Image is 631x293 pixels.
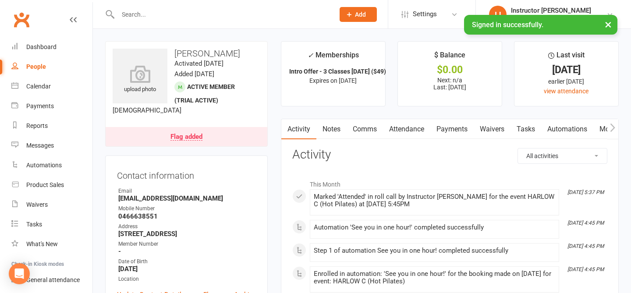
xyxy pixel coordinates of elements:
span: Add [355,11,366,18]
span: Settings [413,4,437,24]
div: Email [118,187,256,195]
div: Instructor [PERSON_NAME] [511,7,606,14]
a: Dashboard [11,37,92,57]
time: Added [DATE] [174,70,214,78]
div: General attendance [26,276,80,283]
a: Product Sales [11,175,92,195]
div: Location [118,275,256,283]
div: People [26,63,46,70]
a: Payments [430,119,474,139]
a: Payments [11,96,92,116]
a: Messages [11,136,92,155]
div: Harlow Hot Yoga, Pilates and Barre [511,14,606,22]
p: Next: n/a Last: [DATE] [406,77,494,91]
a: Comms [347,119,383,139]
i: [DATE] 4:45 PM [567,266,604,272]
div: Date of Birth [118,258,256,266]
div: Reports [26,122,48,129]
div: Calendar [26,83,51,90]
strong: 0466638551 [118,212,256,220]
div: Enrolled in automation: 'See you in one hour!' for the booking made on [DATE] for event: HARLOW C... [314,270,555,285]
input: Search... [115,8,328,21]
a: Automations [541,119,593,139]
strong: Intro Offer - 3 Classes [DATE] ($49) [289,68,386,75]
div: Waivers [26,201,48,208]
a: Calendar [11,77,92,96]
div: [DATE] [522,65,610,74]
li: This Month [292,175,607,189]
div: Step 1 of automation See you in one hour! completed successfully [314,247,555,254]
a: Waivers [474,119,510,139]
div: Member Number [118,240,256,248]
a: What's New [11,234,92,254]
h3: Activity [292,148,607,162]
strong: [STREET_ADDRESS] [118,230,256,238]
a: Reports [11,116,92,136]
div: $ Balance [434,49,465,65]
div: Automation 'See you in one hour!' completed successfully [314,224,555,231]
strong: [DATE] [118,265,256,273]
strong: [EMAIL_ADDRESS][DOMAIN_NAME] [118,194,256,202]
h3: [PERSON_NAME] [113,49,260,58]
a: Tasks [11,215,92,234]
div: Memberships [308,49,359,66]
div: Dashboard [26,43,57,50]
a: Tasks [510,119,541,139]
a: General attendance kiosk mode [11,270,92,290]
div: IJ [489,6,507,23]
strong: - [118,247,256,255]
div: Tasks [26,221,42,228]
h3: Contact information [117,167,256,180]
div: Mobile Number [118,205,256,213]
a: Clubworx [11,9,32,31]
div: What's New [26,240,58,247]
a: Waivers [11,195,92,215]
button: × [600,15,616,34]
span: Signed in successfully. [472,21,543,29]
div: Marked 'Attended' in roll call by Instructor [PERSON_NAME] for the event HARLOW C (Hot Pilates) a... [314,193,555,208]
button: Add [340,7,377,22]
i: ✓ [308,51,313,60]
span: Expires on [DATE] [309,77,357,84]
div: earlier [DATE] [522,77,610,86]
span: Active member (trial active) [174,83,235,104]
i: [DATE] 4:45 PM [567,220,604,226]
i: [DATE] 5:37 PM [567,189,604,195]
div: Automations [26,162,62,169]
div: Messages [26,142,54,149]
div: Address [118,222,256,231]
div: Payments [26,102,54,109]
a: Notes [316,119,347,139]
div: upload photo [113,65,167,94]
div: Open Intercom Messenger [9,263,30,284]
a: view attendance [544,88,588,95]
i: [DATE] 4:45 PM [567,243,604,249]
a: Activity [281,119,316,139]
a: Attendance [383,119,430,139]
a: People [11,57,92,77]
time: Activated [DATE] [174,60,223,67]
a: Automations [11,155,92,175]
div: Flag added [170,134,202,141]
span: [DEMOGRAPHIC_DATA] [113,106,181,114]
div: Product Sales [26,181,64,188]
div: $0.00 [406,65,494,74]
div: Last visit [548,49,585,65]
